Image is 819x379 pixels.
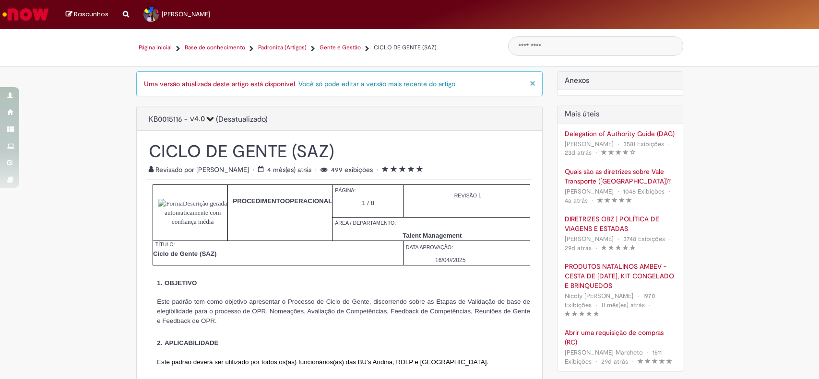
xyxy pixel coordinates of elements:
[184,115,268,124] span: -
[285,197,332,205] span: OPERACIONAL
[139,44,172,52] a: Página inicial
[667,232,673,245] span: •
[149,143,531,160] h1: CICLO DE GENTE (SAZ)
[435,257,465,264] span: 16/04//2025
[565,196,588,205] time: 29/10/2021 14:50:07
[601,301,645,309] time: 01/10/2024 16:25:30
[647,299,653,311] span: •
[166,280,530,287] h1: 1. OBJETIVO
[635,289,641,302] span: •
[623,235,665,243] span: 3748 Exibições
[144,80,295,88] a: Uma versão atualizada deste artigo está disponível
[630,355,636,368] span: •
[565,292,655,309] span: 1970 Exibições
[166,340,530,347] h1: 2. APLICABILIDADE
[565,244,592,252] time: 29/07/2025 17:40:49
[331,165,373,174] span: 499 exibições
[565,262,676,290] a: PRODUTOS NATALINOS AMBEV - CESTA DE [DATE], KIT CONGELADO E BRINQUEDOS
[158,199,228,226] img: FormaDescrição gerada automaticamente com confiança média
[320,44,361,52] a: Gente e Gestão
[593,146,599,159] span: •
[623,187,665,195] span: 1048 Exibições
[565,196,588,205] span: 4a atrás
[666,185,672,198] span: •
[416,166,423,172] i: 5
[382,166,389,172] i: 1
[593,241,599,254] span: •
[157,297,530,326] p: Este padrão tem como objetivo apresentar o Processo de Ciclo de Gente, discorrendo sobre as Etapa...
[155,241,175,247] span: TÍTULO:
[616,232,621,245] span: •
[335,187,356,193] span: PÁGINA:
[157,358,488,366] span: Este padrão deverá ser utilizado por todos os(as) funcionários(as) das BU’s Andina, RDLP e [GEOGR...
[565,187,614,195] span: [PERSON_NAME]
[565,244,592,252] span: 29d atrás
[377,165,380,174] span: •
[593,355,599,368] span: •
[335,220,396,226] span: ÁREA / DEPARTAMENTO:
[267,165,311,174] time: 22/04/2025 15:57:33
[374,44,437,51] span: CICLO DE GENTE (SAZ)
[403,232,462,239] span: Talent Management
[190,111,214,127] button: Versão do Artigo 4.0
[258,44,307,52] a: Padroniza (Artigos)
[149,165,251,174] span: Revisado por [PERSON_NAME]
[593,299,599,311] span: •
[454,193,481,198] span: REVISÃO 1
[565,129,676,138] a: Delegation of Authority Guide (DAG)
[66,10,108,19] a: Rascunhos
[590,194,595,207] span: •
[408,166,415,172] i: 4
[601,301,645,309] span: 11 mês(es) atrás
[153,250,217,257] span: Ciclo de Gente (SAZ)
[185,44,245,52] a: Base de conhecimento
[565,292,633,300] span: Nicoly [PERSON_NAME]
[601,357,628,366] span: 29d atrás
[623,140,664,148] span: 3581 Exibições
[74,10,108,19] span: Rascunhos
[149,115,182,124] span: KB0015116
[391,166,397,172] i: 2
[162,10,210,18] span: [PERSON_NAME]
[616,185,621,198] span: •
[399,166,406,172] i: 3
[565,149,592,157] time: 04/08/2025 15:44:51
[601,357,628,366] time: 29/07/2025 17:40:52
[565,348,643,356] span: [PERSON_NAME] Marcheto
[216,115,268,124] span: (Desatualizado)
[315,165,319,174] span: •
[565,77,676,85] h2: Anexos
[565,149,592,157] span: 23d atrás
[267,165,311,174] span: 4 mês(es) atrás
[362,199,374,207] span: 1 / 8
[565,348,662,366] span: 1511 Exibições
[382,165,423,174] span: Classificação média do artigo - 5.0 de 5 estrelas
[645,346,651,359] span: •
[144,79,526,89] div: . Você só pode editar a versão mais recente do artigo
[406,244,453,250] span: DATA APROVAÇÃO:
[616,138,621,150] span: •
[233,197,285,205] span: PROCEDIMENTO
[1,5,50,24] img: ServiceNow
[666,138,672,150] span: •
[253,165,256,174] span: •
[565,328,676,347] a: Abrir uma requisição de compras (RC)
[565,235,614,243] span: [PERSON_NAME]
[530,78,535,88] button: Close
[565,214,676,233] a: DIRETRIZES OBZ | POLÍTICA DE VIAGENS E ESTADAS
[565,167,676,186] a: Quais são as diretrizes sobre Vale Transporte ([GEOGRAPHIC_DATA])?
[558,124,683,371] div: Artigos Mais Úteis
[565,140,614,148] span: [PERSON_NAME]
[530,77,535,90] span: ×
[565,110,676,119] h2: Artigos Mais Úteis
